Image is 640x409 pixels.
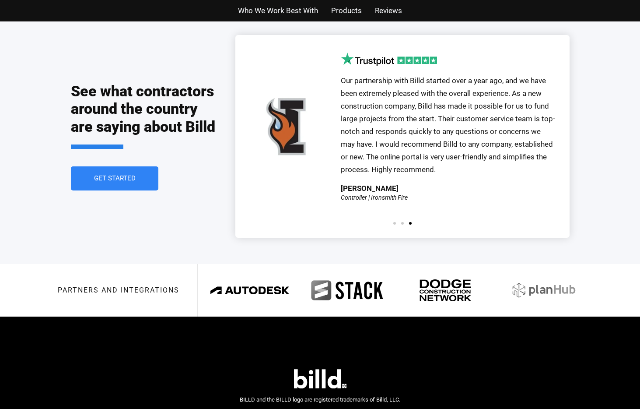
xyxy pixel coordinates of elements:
[331,4,362,17] a: Products
[393,222,396,225] span: Go to slide 1
[341,194,408,201] div: Controller | Ironsmith Fire
[248,53,556,213] div: 3 / 3
[58,287,179,294] h3: Partners and integrations
[401,222,404,225] span: Go to slide 2
[375,4,402,17] a: Reviews
[94,175,135,182] span: Get Started
[71,166,158,190] a: Get Started
[341,76,555,173] span: Our partnership with Billd started over a year ago, and we have been extremely pleased with the o...
[341,185,399,192] div: [PERSON_NAME]
[71,82,218,149] h2: See what contractors around the country are saying about Billd
[238,4,318,17] a: Who We Work Best With
[409,222,412,225] span: Go to slide 3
